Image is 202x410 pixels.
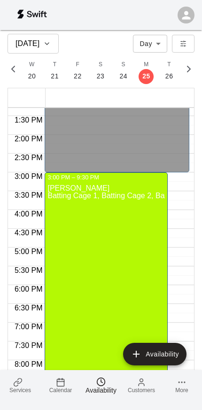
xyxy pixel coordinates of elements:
[85,387,117,394] span: Availability
[135,57,158,84] button: M25
[167,60,171,70] span: T
[9,387,31,394] span: Services
[76,60,80,70] span: F
[121,370,162,401] a: Customers
[122,60,125,70] span: S
[12,135,45,143] span: 2:00 PM
[74,71,82,81] p: 22
[12,360,45,368] span: 8:00 PM
[97,71,105,81] p: 23
[99,60,102,70] span: S
[89,57,112,84] button: S23
[12,266,45,274] span: 5:30 PM
[40,370,81,401] a: Calendar
[12,229,45,237] span: 4:30 PM
[28,71,36,81] p: 20
[133,35,167,52] div: Day
[53,60,57,70] span: T
[144,60,148,70] span: M
[123,343,186,365] button: add
[81,370,121,401] a: Availability
[12,248,45,255] span: 5:00 PM
[12,341,45,349] span: 7:30 PM
[12,304,45,312] span: 6:30 PM
[12,191,45,199] span: 3:30 PM
[49,387,72,394] span: Calendar
[175,387,188,394] span: More
[142,71,150,81] p: 25
[12,172,45,180] span: 3:00 PM
[158,57,181,84] button: T26
[12,285,45,293] span: 6:00 PM
[12,210,45,218] span: 4:00 PM
[16,37,39,50] h6: [DATE]
[21,57,44,84] button: W20
[12,116,45,124] span: 1:30 PM
[66,57,89,84] button: F22
[162,370,202,401] a: More
[29,60,35,70] span: W
[51,71,59,81] p: 21
[112,57,135,84] button: S24
[165,71,173,81] p: 26
[119,71,127,81] p: 24
[8,34,59,54] button: [DATE]
[12,323,45,331] span: 7:00 PM
[43,57,66,84] button: T21
[128,387,155,394] span: Customers
[47,174,164,181] div: 3:00 PM – 9:30 PM
[12,154,45,162] span: 2:30 PM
